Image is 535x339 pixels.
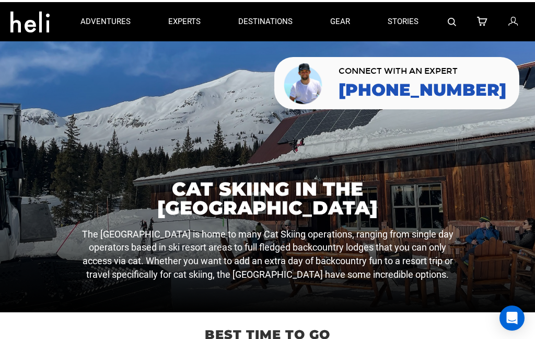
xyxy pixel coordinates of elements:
img: search-bar-icon.svg [448,16,456,24]
img: contact our team [282,59,325,103]
a: [PHONE_NUMBER] [339,78,506,97]
h1: Cat Skiing in The [GEOGRAPHIC_DATA] [78,177,456,215]
p: experts [168,14,201,25]
p: The [GEOGRAPHIC_DATA] is home to many Cat Skiing operations, ranging from single day operators ba... [78,225,456,279]
p: destinations [238,14,293,25]
span: CONNECT WITH AN EXPERT [339,65,506,73]
div: Open Intercom Messenger [499,303,525,329]
p: adventures [80,14,131,25]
